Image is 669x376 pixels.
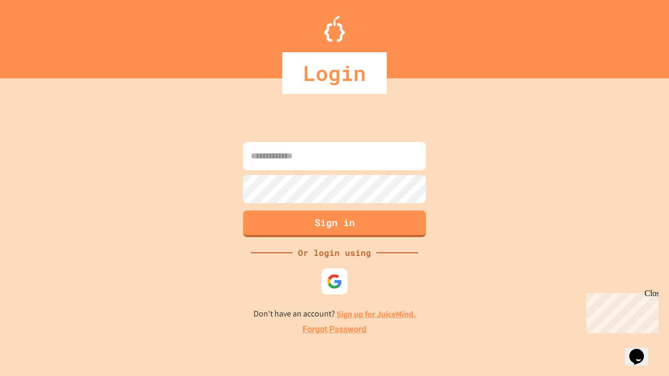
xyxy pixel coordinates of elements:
a: Sign up for JuiceMind. [337,309,416,320]
div: Login [282,52,387,94]
a: Forgot Password [303,323,366,336]
p: Don't have an account? [253,308,416,321]
div: Chat with us now!Close [4,4,72,66]
img: Logo.svg [324,16,345,42]
iframe: chat widget [625,334,659,366]
button: Sign in [243,210,426,237]
img: google-icon.svg [327,274,342,289]
iframe: chat widget [582,289,659,333]
div: Or login using [293,246,376,259]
